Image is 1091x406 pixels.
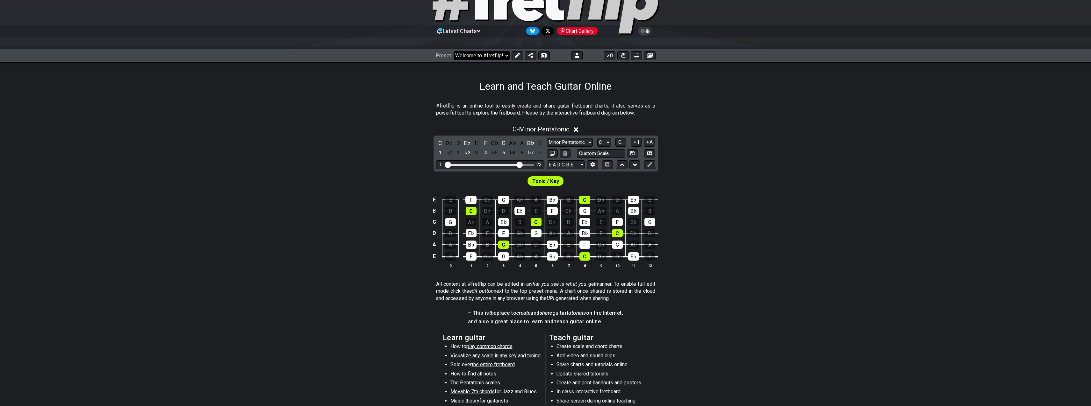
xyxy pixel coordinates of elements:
th: 1 [463,262,479,269]
div: E [596,218,607,226]
button: 0 [604,51,615,60]
div: A♭ [628,241,639,249]
div: toggle pitch class [527,139,535,147]
td: B [430,205,438,216]
div: D♭ [595,196,607,204]
div: B [563,252,574,261]
td: A [430,239,438,251]
div: F [612,218,623,226]
th: 10 [609,262,625,269]
div: D [498,207,509,215]
div: B [644,207,655,215]
span: Toggle light / dark theme [641,28,649,34]
div: E♭ [579,218,590,226]
th: 6 [544,262,560,269]
select: Preset [454,51,510,60]
div: D [644,229,655,237]
button: 1 [631,138,642,147]
li: Create and print handouts and posters [556,379,647,388]
div: A♭ [514,196,525,204]
div: G♭ [563,207,574,215]
span: Music theory [450,398,479,404]
th: 4 [512,262,528,269]
td: E [430,194,438,206]
div: toggle scale degree [499,149,508,157]
button: Save As (makes a copy) [538,51,550,60]
div: B♭ [579,229,590,237]
div: toggle scale degree [445,149,453,157]
div: D [531,241,542,249]
div: toggle scale degree [454,149,463,157]
span: C.. [618,139,623,145]
div: toggle scale degree [536,149,544,157]
th: 7 [560,262,577,269]
div: G♭ [482,252,493,261]
div: F [498,229,509,237]
th: 3 [495,262,512,269]
div: B♭ [466,241,477,249]
div: A♭ [547,229,558,237]
div: A [563,229,574,237]
li: Add video and sound clips [556,352,647,361]
span: Visualize any scale in any key and tuning [450,353,541,359]
div: B♭ [547,252,558,261]
th: 9 [593,262,609,269]
span: Preset [436,52,451,59]
div: toggle pitch class [481,139,490,147]
select: Scale [547,138,593,147]
select: Tuning [547,160,585,169]
li: Create scale and chord charts [556,343,647,352]
div: toggle pitch class [436,139,444,147]
span: The Pentatonic scales [450,380,500,386]
em: what you see is what you get [529,281,595,287]
div: G [644,218,655,226]
div: E♭ [547,241,558,249]
div: E [563,241,574,249]
button: Share Preset [525,51,536,60]
select: Tonic/Root [597,138,611,147]
div: G [445,218,456,226]
div: C [531,218,542,226]
div: toggle pitch class [454,139,463,147]
h4: – This is place to and guitar on the Internet, [468,310,623,317]
div: E♭ [514,207,525,215]
div: G [531,229,542,237]
th: 11 [625,262,642,269]
button: Toggle Dexterity for all fretkits [617,51,629,60]
div: A♭ [466,218,477,226]
div: D [612,252,623,261]
h2: Teach guitar [549,334,649,341]
div: toggle scale degree [463,149,471,157]
div: toggle scale degree [472,149,481,157]
th: 12 [642,262,658,269]
div: 23 [536,162,542,167]
button: Delete [560,149,571,158]
em: create [516,310,530,316]
div: D [563,218,574,226]
a: Follow #fretflip at Bluesky [524,27,539,35]
li: Update shared tutorials [556,370,647,379]
button: Toggle horizontal chord view [602,160,613,169]
span: Movable 7th chords [450,388,495,395]
div: Chart Gallery [557,27,598,35]
div: Visible fret range [436,160,544,169]
div: E [482,229,493,237]
div: toggle scale degree [509,149,517,157]
em: URL [547,295,556,301]
div: B [596,229,607,237]
div: toggle pitch class [463,139,471,147]
button: Logout [571,51,583,60]
div: A [482,218,493,226]
span: the entire fretboard [472,361,515,367]
div: G [612,241,623,249]
button: Store user defined scale [627,149,638,158]
div: A [644,241,655,249]
div: toggle scale degree [481,149,490,157]
button: Move up [617,160,628,169]
div: A♭ [514,252,525,261]
div: toggle pitch class [491,139,499,147]
h4: and also a great place to learn and teach guitar online. [468,318,623,325]
span: C - Minor Pentatonic [513,125,570,133]
li: for Jazz and Blues [450,388,541,397]
div: C [612,229,623,237]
